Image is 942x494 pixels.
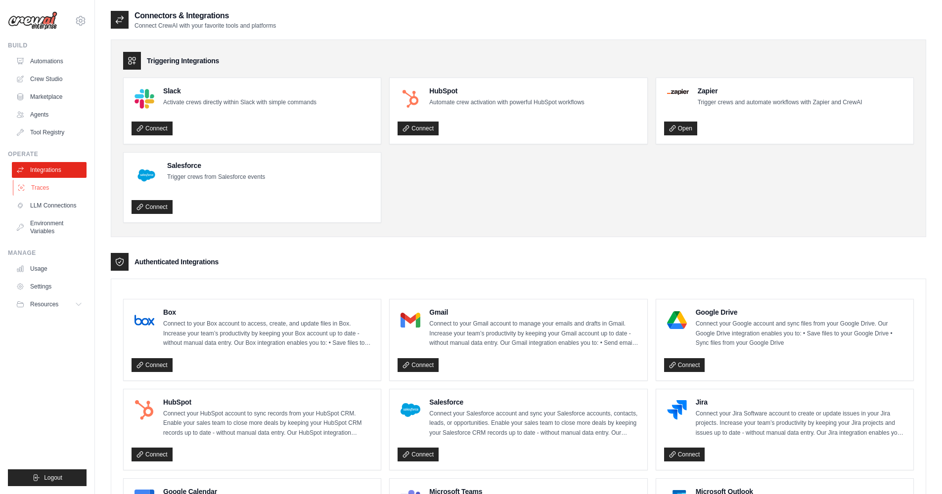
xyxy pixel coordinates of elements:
a: Connect [132,122,173,135]
h4: HubSpot [429,86,584,96]
img: Zapier Logo [667,89,689,95]
button: Logout [8,469,87,486]
h4: Zapier [698,86,862,96]
h4: Salesforce [167,161,265,170]
img: Logo [8,11,57,30]
p: Connect to your Box account to access, create, and update files in Box. Increase your team’s prod... [163,319,373,348]
p: Automate crew activation with powerful HubSpot workflows [429,98,584,108]
p: Connect to your Gmail account to manage your emails and drafts in Gmail. Increase your team’s pro... [429,319,639,348]
img: Box Logo [135,310,154,330]
img: Slack Logo [135,89,154,109]
a: Tool Registry [12,124,87,140]
a: Connect [132,200,173,214]
a: LLM Connections [12,198,87,213]
p: Connect your HubSpot account to sync records from your HubSpot CRM. Enable your sales team to clo... [163,409,373,438]
img: Google Drive Logo [667,310,687,330]
a: Connect [664,358,705,372]
h4: Jira [696,397,905,407]
a: Traces [13,180,88,196]
p: Activate crews directly within Slack with simple commands [163,98,316,108]
img: HubSpot Logo [135,400,154,420]
span: Resources [30,300,58,308]
a: Automations [12,53,87,69]
h4: Gmail [429,307,639,317]
p: Connect your Jira Software account to create or update issues in your Jira projects. Increase you... [696,409,905,438]
p: Connect your Google account and sync files from your Google Drive. Our Google Drive integration e... [696,319,905,348]
a: Usage [12,261,87,277]
p: Trigger crews from Salesforce events [167,172,265,182]
a: Crew Studio [12,71,87,87]
a: Connect [132,448,173,461]
a: Settings [12,279,87,294]
img: Jira Logo [667,400,687,420]
p: Connect CrewAI with your favorite tools and platforms [135,22,276,30]
img: Salesforce Logo [401,400,420,420]
a: Connect [664,448,705,461]
h3: Triggering Integrations [147,56,219,66]
a: Open [664,122,697,135]
a: Connect [398,448,439,461]
a: Connect [132,358,173,372]
p: Connect your Salesforce account and sync your Salesforce accounts, contacts, leads, or opportunit... [429,409,639,438]
button: Resources [12,296,87,312]
h4: Salesforce [429,397,639,407]
a: Environment Variables [12,215,87,239]
h4: Slack [163,86,316,96]
a: Connect [398,122,439,135]
a: Marketplace [12,89,87,105]
h4: Google Drive [696,307,905,317]
h4: HubSpot [163,397,373,407]
img: Salesforce Logo [135,164,158,187]
h3: Authenticated Integrations [135,257,219,267]
a: Connect [398,358,439,372]
a: Integrations [12,162,87,178]
span: Logout [44,474,62,482]
img: HubSpot Logo [401,89,420,109]
div: Manage [8,249,87,257]
h2: Connectors & Integrations [135,10,276,22]
p: Trigger crews and automate workflows with Zapier and CrewAI [698,98,862,108]
div: Build [8,41,87,49]
img: Gmail Logo [401,310,420,330]
h4: Box [163,307,373,317]
a: Agents [12,107,87,123]
div: Operate [8,150,87,158]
